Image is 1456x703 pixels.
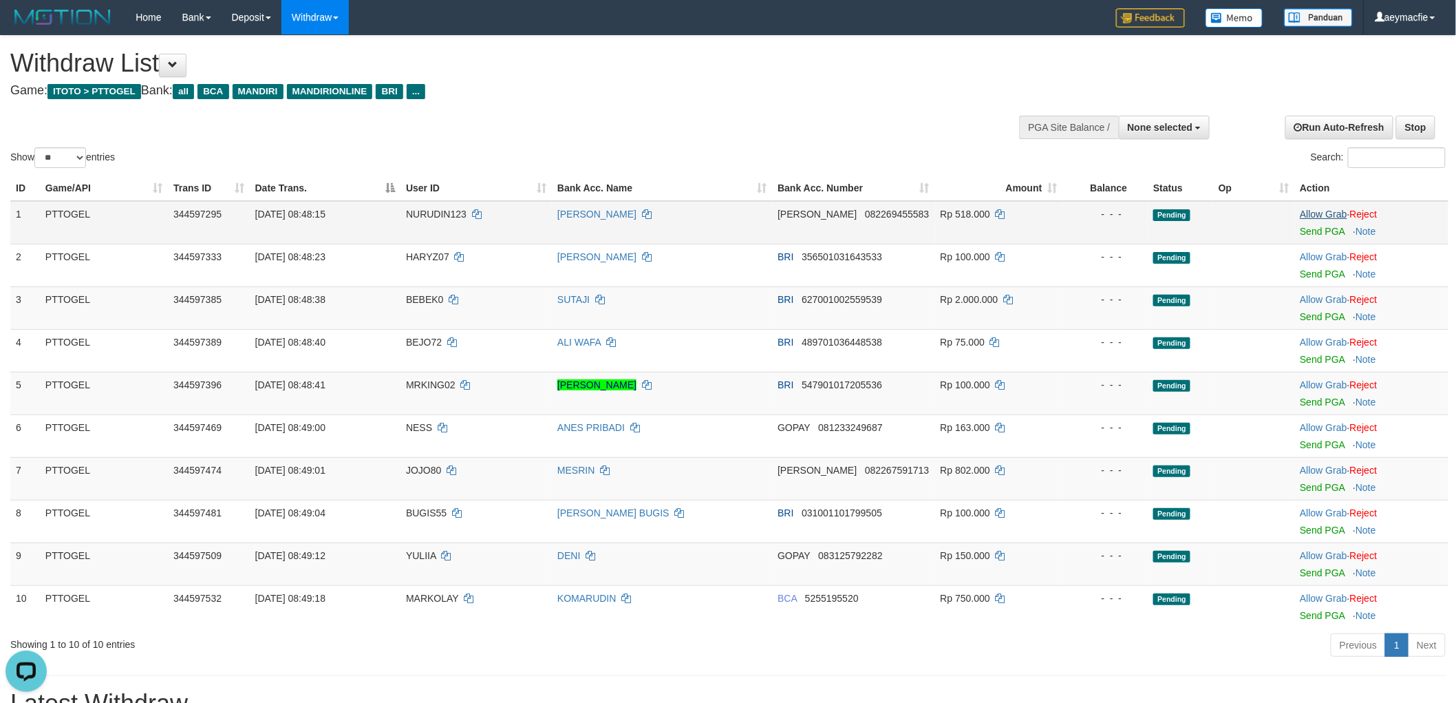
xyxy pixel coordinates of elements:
div: PGA Site Balance / [1019,116,1118,139]
td: 7 [10,457,40,500]
div: - - - [1069,250,1143,264]
span: [DATE] 08:48:41 [255,379,325,390]
td: 4 [10,329,40,372]
td: 10 [10,585,40,628]
span: Pending [1153,551,1190,563]
td: PTTOGEL [40,201,168,244]
select: Showentries [34,147,86,168]
a: Reject [1350,465,1378,476]
th: ID [10,176,40,201]
input: Search: [1348,147,1446,168]
th: Game/API: activate to sort column ascending [40,176,168,201]
button: None selected [1119,116,1210,139]
span: Rp 100.000 [941,507,990,518]
span: [DATE] 08:48:15 [255,209,325,220]
a: Allow Grab [1300,550,1347,561]
td: PTTOGEL [40,457,168,500]
span: [DATE] 08:48:38 [255,294,325,305]
span: 344597333 [173,251,222,262]
a: Allow Grab [1300,465,1347,476]
a: Note [1356,226,1376,237]
span: Rp 163.000 [941,422,990,433]
a: [PERSON_NAME] [557,379,636,390]
td: 1 [10,201,40,244]
td: · [1294,201,1448,244]
span: Pending [1153,252,1190,264]
a: Next [1408,633,1446,657]
span: [PERSON_NAME] [778,209,857,220]
img: Feedback.jpg [1116,8,1185,28]
div: - - - [1069,207,1143,221]
a: SUTAJI [557,294,590,305]
span: MRKING02 [406,379,456,390]
td: PTTOGEL [40,329,168,372]
span: 344597389 [173,337,222,348]
a: Allow Grab [1300,294,1347,305]
a: [PERSON_NAME] [557,209,636,220]
span: [DATE] 08:49:12 [255,550,325,561]
a: [PERSON_NAME] [557,251,636,262]
span: BRI [778,337,793,348]
a: [PERSON_NAME] BUGIS [557,507,670,518]
span: · [1300,379,1349,390]
span: · [1300,550,1349,561]
a: Allow Grab [1300,507,1347,518]
th: Op: activate to sort column ascending [1213,176,1294,201]
span: Copy 627001002559539 to clipboard [802,294,882,305]
a: Send PGA [1300,354,1345,365]
label: Search: [1311,147,1446,168]
div: - - - [1069,463,1143,477]
td: 6 [10,415,40,457]
span: GOPAY [778,550,810,561]
span: NURUDIN123 [406,209,467,220]
a: Reject [1350,593,1378,604]
td: · [1294,585,1448,628]
span: · [1300,422,1349,433]
a: Reject [1350,251,1378,262]
a: Note [1356,439,1376,450]
span: ... [407,84,425,99]
span: Rp 802.000 [941,465,990,476]
a: Send PGA [1300,397,1345,408]
a: Reject [1350,550,1378,561]
a: Note [1356,567,1376,578]
span: [DATE] 08:49:01 [255,465,325,476]
button: Open LiveChat chat widget [6,6,47,47]
td: PTTOGEL [40,372,168,415]
span: Rp 518.000 [941,209,990,220]
td: 2 [10,244,40,286]
a: Send PGA [1300,482,1345,493]
div: - - - [1069,421,1143,434]
span: Pending [1153,209,1190,221]
span: [DATE] 08:49:04 [255,507,325,518]
th: Action [1294,176,1448,201]
span: NESS [406,422,432,433]
a: ALI WAFA [557,337,601,348]
div: Showing 1 to 10 of 10 entries [10,632,597,651]
th: Bank Acc. Number: activate to sort column ascending [772,176,934,201]
td: · [1294,415,1448,457]
span: · [1300,337,1349,348]
span: [DATE] 08:49:00 [255,422,325,433]
a: Note [1356,610,1376,621]
a: Reject [1350,379,1378,390]
a: KOMARUDIN [557,593,617,604]
span: Rp 150.000 [941,550,990,561]
span: Pending [1153,594,1190,605]
span: Rp 75.000 [941,337,985,348]
img: Button%20Memo.svg [1206,8,1263,28]
span: Rp 2.000.000 [941,294,998,305]
a: MESRIN [557,465,595,476]
a: DENI [557,550,580,561]
span: 344597396 [173,379,222,390]
a: Send PGA [1300,439,1345,450]
td: PTTOGEL [40,286,168,329]
td: 5 [10,372,40,415]
td: PTTOGEL [40,244,168,286]
h4: Game: Bank: [10,84,957,98]
span: BUGIS55 [406,507,447,518]
span: Copy 082269455583 to clipboard [865,209,929,220]
a: Reject [1350,209,1378,220]
span: 344597532 [173,593,222,604]
span: [DATE] 08:48:40 [255,337,325,348]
